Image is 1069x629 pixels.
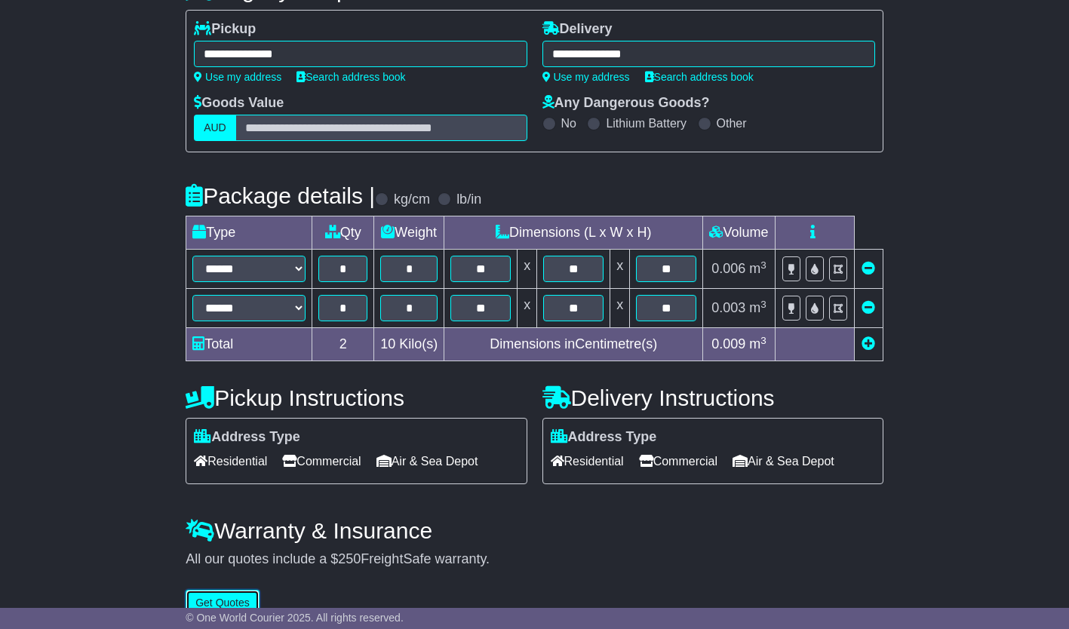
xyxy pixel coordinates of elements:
[542,385,883,410] h4: Delivery Instructions
[862,336,875,351] a: Add new item
[760,299,766,310] sup: 3
[610,289,630,328] td: x
[518,250,537,289] td: x
[444,216,703,250] td: Dimensions (L x W x H)
[456,192,481,208] label: lb/in
[749,261,766,276] span: m
[717,116,747,130] label: Other
[639,450,717,473] span: Commercial
[760,335,766,346] sup: 3
[542,95,710,112] label: Any Dangerous Goods?
[542,21,613,38] label: Delivery
[862,300,875,315] a: Remove this item
[561,116,576,130] label: No
[312,328,374,361] td: 2
[760,259,766,271] sup: 3
[194,450,267,473] span: Residential
[194,429,300,446] label: Address Type
[645,71,754,83] a: Search address book
[711,300,745,315] span: 0.003
[186,183,375,208] h4: Package details |
[186,551,883,568] div: All our quotes include a $ FreightSafe warranty.
[194,21,256,38] label: Pickup
[374,216,444,250] td: Weight
[542,71,630,83] a: Use my address
[551,450,624,473] span: Residential
[194,95,284,112] label: Goods Value
[374,328,444,361] td: Kilo(s)
[703,216,776,250] td: Volume
[338,551,361,566] span: 250
[186,590,260,616] button: Get Quotes
[711,336,745,351] span: 0.009
[312,216,374,250] td: Qty
[749,300,766,315] span: m
[606,116,687,130] label: Lithium Battery
[444,328,703,361] td: Dimensions in Centimetre(s)
[518,289,537,328] td: x
[186,612,404,624] span: © One World Courier 2025. All rights reserved.
[749,336,766,351] span: m
[186,518,883,543] h4: Warranty & Insurance
[194,115,236,141] label: AUD
[711,261,745,276] span: 0.006
[551,429,657,446] label: Address Type
[186,385,527,410] h4: Pickup Instructions
[186,216,312,250] td: Type
[194,71,281,83] a: Use my address
[186,328,312,361] td: Total
[733,450,834,473] span: Air & Sea Depot
[376,450,478,473] span: Air & Sea Depot
[862,261,875,276] a: Remove this item
[394,192,430,208] label: kg/cm
[380,336,395,351] span: 10
[296,71,405,83] a: Search address book
[282,450,361,473] span: Commercial
[610,250,630,289] td: x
